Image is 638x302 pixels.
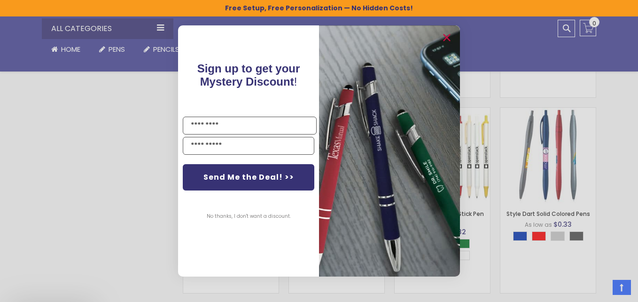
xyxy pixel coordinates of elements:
span: Sign up to get your Mystery Discount [197,62,300,88]
button: No thanks, I don't want a discount. [202,205,296,228]
span: ! [197,62,300,88]
button: Close dialog [439,30,454,45]
button: Send Me the Deal! >> [183,164,314,191]
img: pop-up-image [319,25,460,276]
